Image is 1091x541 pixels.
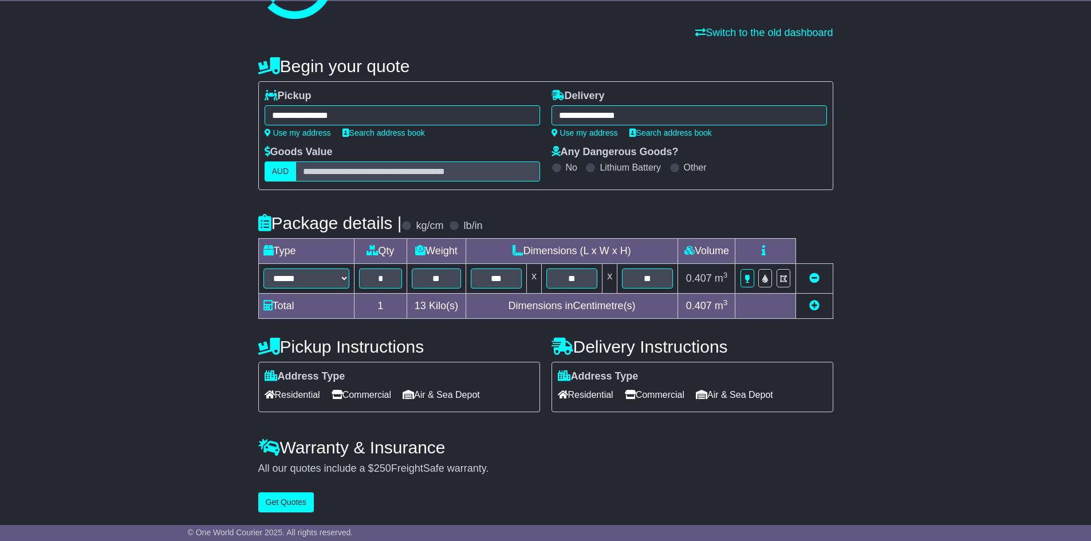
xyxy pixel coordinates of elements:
[374,463,391,474] span: 250
[558,370,639,383] label: Address Type
[629,128,712,137] a: Search address book
[258,57,833,76] h4: Begin your quote
[625,386,684,404] span: Commercial
[258,492,314,512] button: Get Quotes
[466,239,678,264] td: Dimensions (L x W x H)
[258,337,540,356] h4: Pickup Instructions
[552,90,605,102] label: Delivery
[552,128,618,137] a: Use my address
[463,220,482,232] label: lb/in
[258,294,354,319] td: Total
[686,273,712,284] span: 0.407
[354,239,407,264] td: Qty
[684,162,707,173] label: Other
[265,161,297,181] label: AUD
[723,298,728,307] sup: 3
[466,294,678,319] td: Dimensions in Centimetre(s)
[258,214,402,232] h4: Package details |
[407,294,466,319] td: Kilo(s)
[342,128,425,137] a: Search address book
[686,300,712,311] span: 0.407
[258,239,354,264] td: Type
[809,300,820,311] a: Add new item
[678,239,735,264] td: Volume
[415,300,426,311] span: 13
[558,386,613,404] span: Residential
[354,294,407,319] td: 1
[600,162,661,173] label: Lithium Battery
[696,386,773,404] span: Air & Sea Depot
[265,146,333,159] label: Goods Value
[265,386,320,404] span: Residential
[552,146,679,159] label: Any Dangerous Goods?
[695,27,833,38] a: Switch to the old dashboard
[715,300,728,311] span: m
[265,90,312,102] label: Pickup
[809,273,820,284] a: Remove this item
[188,528,353,537] span: © One World Courier 2025. All rights reserved.
[552,337,833,356] h4: Delivery Instructions
[332,386,391,404] span: Commercial
[715,273,728,284] span: m
[723,271,728,279] sup: 3
[407,239,466,264] td: Weight
[258,463,833,475] div: All our quotes include a $ FreightSafe warranty.
[526,264,541,294] td: x
[602,264,617,294] td: x
[566,162,577,173] label: No
[403,386,480,404] span: Air & Sea Depot
[258,438,833,457] h4: Warranty & Insurance
[416,220,443,232] label: kg/cm
[265,128,331,137] a: Use my address
[265,370,345,383] label: Address Type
